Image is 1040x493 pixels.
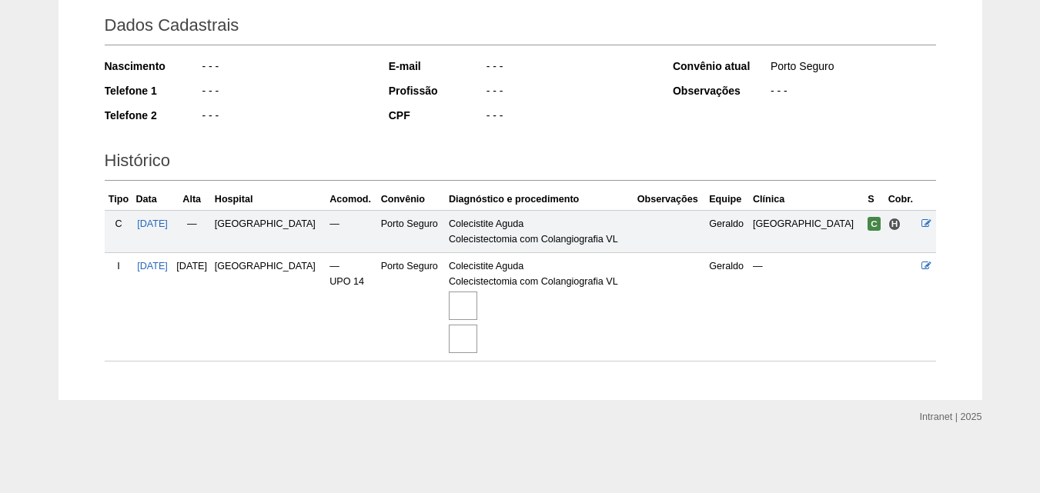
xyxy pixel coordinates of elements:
[389,58,485,74] div: E-mail
[485,58,652,78] div: - - -
[769,83,936,102] div: - - -
[105,145,936,181] h2: Histórico
[132,188,172,211] th: Data
[378,210,446,252] td: Porto Seguro
[750,252,864,361] td: —
[389,108,485,123] div: CPF
[446,210,634,252] td: Colecistite Aguda Colecistectomia com Colangiografia VL
[105,58,201,74] div: Nascimento
[868,217,881,231] span: Confirmada
[176,261,207,271] span: [DATE]
[326,252,377,361] td: — UPO 14
[673,83,769,98] div: Observações
[446,188,634,211] th: Diagnóstico e procedimento
[864,188,885,211] th: S
[212,252,326,361] td: [GEOGRAPHIC_DATA]
[201,108,368,127] div: - - -
[326,188,377,211] th: Acomod.
[485,108,652,127] div: - - -
[105,188,133,211] th: Tipo
[326,210,377,252] td: —
[673,58,769,74] div: Convênio atual
[172,210,212,252] td: —
[108,258,130,274] div: I
[485,83,652,102] div: - - -
[105,10,936,45] h2: Dados Cadastrais
[446,252,634,361] td: Colecistite Aguda Colecistectomia com Colangiografia VL
[888,218,901,231] span: Hospital
[634,188,707,211] th: Observações
[201,58,368,78] div: - - -
[378,188,446,211] th: Convênio
[137,218,168,229] a: [DATE]
[172,188,212,211] th: Alta
[212,210,326,252] td: [GEOGRAPHIC_DATA]
[750,210,864,252] td: [GEOGRAPHIC_DATA]
[105,108,201,123] div: Telefone 2
[885,188,918,211] th: Cobr.
[920,409,982,425] div: Intranet | 2025
[706,210,750,252] td: Geraldo
[706,188,750,211] th: Equipe
[378,252,446,361] td: Porto Seguro
[105,83,201,98] div: Telefone 1
[769,58,936,78] div: Porto Seguro
[212,188,326,211] th: Hospital
[750,188,864,211] th: Clínica
[108,216,130,232] div: C
[389,83,485,98] div: Profissão
[706,252,750,361] td: Geraldo
[137,261,168,271] a: [DATE]
[201,83,368,102] div: - - -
